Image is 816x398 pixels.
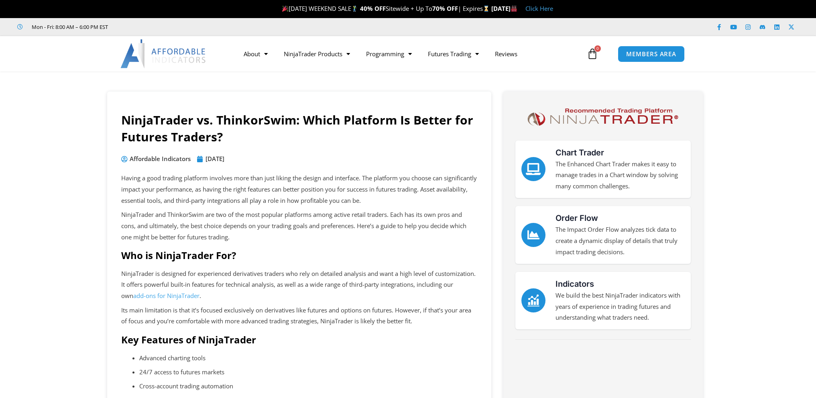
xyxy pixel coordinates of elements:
a: Chart Trader [556,148,604,157]
time: [DATE] [206,155,224,163]
p: The Enhanced Chart Trader makes it easy to manage trades in a Chart window by solving many common... [556,159,685,192]
p: Cross-account trading automation [139,381,477,392]
img: NinjaTrader Logo | Affordable Indicators – NinjaTrader [524,106,682,129]
a: NinjaTrader Products [276,45,358,63]
a: Reviews [487,45,525,63]
h2: Key Features of NinjaTrader [121,333,477,346]
p: 24/7 access to futures markets [139,367,477,378]
span: MEMBERS AREA [626,51,676,57]
a: About [236,45,276,63]
p: NinjaTrader and ThinkorSwim are two of the most popular platforms among active retail traders. Ea... [121,209,477,243]
img: 🏭 [511,6,517,12]
nav: Menu [236,45,585,63]
a: Order Flow [556,213,598,223]
img: ⌛ [483,6,489,12]
span: 0 [594,45,601,52]
span: Affordable Indicators [128,153,191,165]
img: LogoAI | Affordable Indicators – NinjaTrader [120,39,207,68]
strong: 40% OFF [360,4,386,12]
strong: [DATE] [491,4,517,12]
h1: NinjaTrader vs. ThinkorSwim: Which Platform Is Better for Futures Traders? [121,112,477,145]
p: Its main limitation is that it’s focused exclusively on derivatives like futures and options on f... [121,305,477,327]
a: Order Flow [521,223,545,247]
img: 🎉 [282,6,288,12]
a: Indicators [521,288,545,312]
a: MEMBERS AREA [618,46,685,62]
a: 0 [575,42,610,65]
a: Indicators [556,279,594,289]
p: Having a good trading platform involves more than just liking the design and interface. The platf... [121,173,477,206]
a: Click Here [525,4,553,12]
iframe: Customer reviews powered by Trustpilot [119,23,240,31]
span: [DATE] WEEKEND SALE Sitewide + Up To | Expires [280,4,491,12]
p: NinjaTrader is designed for experienced derivatives traders who rely on detailed analysis and wan... [121,268,477,302]
a: Chart Trader [521,157,545,181]
img: 🏌️‍♂️ [352,6,358,12]
p: The Impact Order Flow analyzes tick data to create a dynamic display of details that truly impact... [556,224,685,258]
h2: Who is NinjaTrader For? [121,249,477,261]
strong: 70% OFF [432,4,458,12]
span: Mon - Fri: 8:00 AM – 6:00 PM EST [30,22,108,32]
p: Advanced charting tools [139,353,477,364]
a: Futures Trading [420,45,487,63]
a: add-ons for NinjaTrader [133,292,199,300]
p: We build the best NinjaTrader indicators with years of experience in trading futures and understa... [556,290,685,324]
a: Programming [358,45,420,63]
